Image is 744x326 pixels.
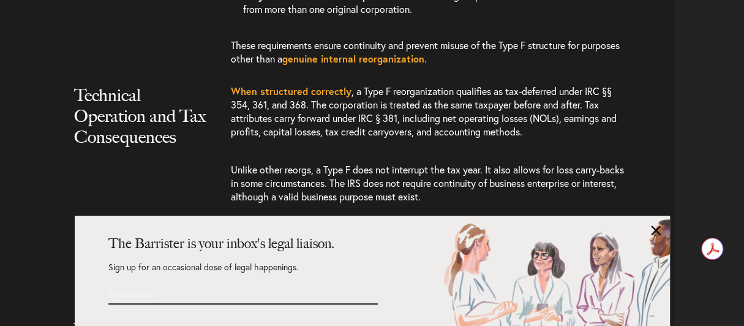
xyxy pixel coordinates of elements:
a: genuine internal reorganization [282,52,424,65]
span: , a Type F reorganization qualifies as tax-deferred under IRC §§ 354, 361, and 368. The corporati... [231,85,617,138]
span: Unlike other reorgs, a Type F does not interrupt the tax year. It also allows for loss carry-back... [231,163,624,203]
strong: The Barrister is your inbox's legal liaison. [108,235,334,252]
a: When structured correctly [231,85,351,97]
p: Sign up for an occasional dose of legal happenings. [108,263,378,284]
input: Email Address [108,284,310,305]
span: These requirements ensure continuity and prevent misuse of the Type F structure for purposes othe... [231,39,620,65]
h2: Technical Operation and Tax Consequences [74,85,207,172]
